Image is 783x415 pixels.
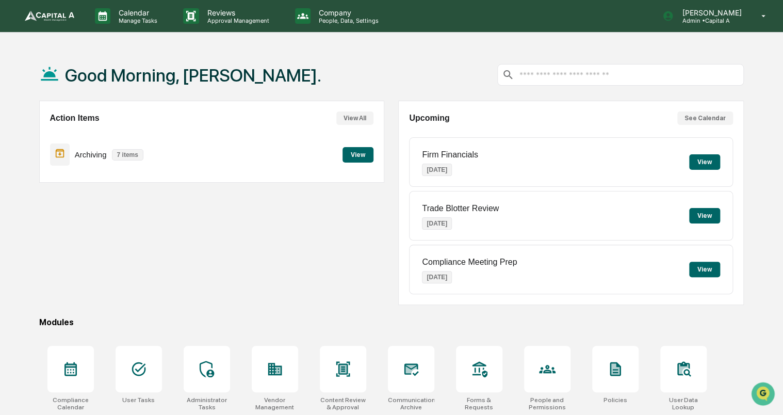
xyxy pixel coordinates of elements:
div: Content Review & Approval [320,396,366,411]
div: Communications Archive [388,396,434,411]
h2: Upcoming [409,114,449,123]
button: See Calendar [677,111,733,125]
a: View [342,149,373,159]
span: Attestations [85,130,128,140]
div: We're offline, we'll be back soon [35,89,135,98]
div: Policies [603,396,627,404]
div: Compliance Calendar [47,396,94,411]
div: 🔎 [10,151,19,159]
p: Firm Financials [422,150,478,159]
button: View [342,147,373,163]
a: 🔎Data Lookup [6,146,69,164]
div: Modules [39,317,744,327]
a: Powered byPylon [73,174,125,183]
p: Admin • Capital A [674,17,746,24]
h2: Action Items [50,114,100,123]
div: User Data Lookup [660,396,707,411]
p: Trade Blotter Review [422,204,499,213]
p: Compliance Meeting Prep [422,258,517,267]
img: logo [25,11,74,21]
p: Manage Tasks [110,17,162,24]
p: Company [311,8,384,17]
span: Preclearance [21,130,67,140]
p: Approval Management [199,17,274,24]
p: Archiving [75,150,107,159]
button: Start new chat [175,82,188,94]
div: 🖐️ [10,131,19,139]
div: Vendor Management [252,396,298,411]
button: View [689,154,720,170]
div: User Tasks [122,396,155,404]
button: View [689,262,720,277]
p: 7 items [112,149,143,161]
span: Data Lookup [21,150,65,160]
iframe: Open customer support [750,381,778,409]
div: People and Permissions [524,396,570,411]
button: View All [336,111,373,125]
p: [DATE] [422,164,452,176]
div: Forms & Requests [456,396,502,411]
span: Pylon [103,175,125,183]
p: Reviews [199,8,274,17]
div: 🗄️ [75,131,83,139]
p: People, Data, Settings [311,17,384,24]
a: 🖐️Preclearance [6,126,71,145]
div: Start new chat [35,79,169,89]
p: How can we help? [10,22,188,38]
p: [DATE] [422,271,452,283]
a: 🗄️Attestations [71,126,132,145]
h1: Good Morning, [PERSON_NAME]. [65,65,321,86]
p: [PERSON_NAME] [674,8,746,17]
div: Administrator Tasks [184,396,230,411]
p: [DATE] [422,217,452,230]
img: 1746055101610-c473b297-6a78-478c-a979-82029cc54cd1 [10,79,29,98]
button: View [689,208,720,224]
p: Calendar [110,8,162,17]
